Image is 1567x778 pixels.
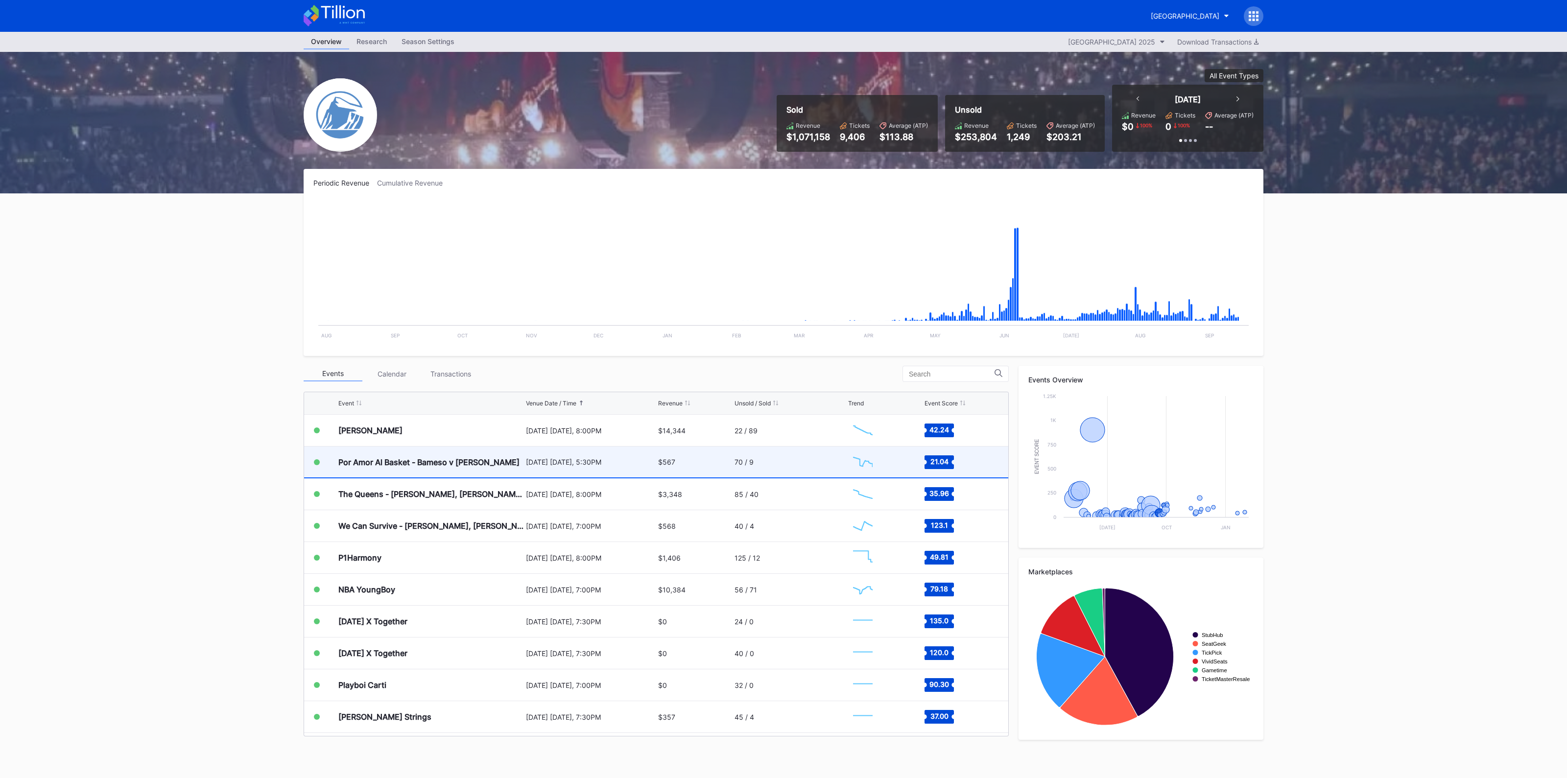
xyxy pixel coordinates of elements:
div: [DATE] [DATE], 7:00PM [526,522,656,530]
div: $568 [658,522,676,530]
text: Jun [999,332,1009,338]
div: Playboi Carti [338,680,386,690]
text: VividSeats [1202,659,1228,664]
div: $10,384 [658,586,686,594]
div: NBA YoungBoy [338,585,395,594]
text: [DATE] [1063,332,1079,338]
div: [GEOGRAPHIC_DATA] 2025 [1068,38,1155,46]
a: Season Settings [394,34,462,49]
text: 21.04 [930,457,948,465]
div: Venue Date / Time [526,400,576,407]
text: Sep [1205,332,1214,338]
svg: Chart title [848,514,878,538]
text: Oct [1162,524,1172,530]
text: 123.1 [930,521,948,529]
div: Marketplaces [1028,567,1254,576]
img: Devils-Logo.png [304,78,377,152]
text: 1.25k [1043,393,1056,399]
text: 37.00 [930,712,948,720]
div: [DATE] [DATE], 7:00PM [526,586,656,594]
div: [DATE] [DATE], 5:30PM [526,458,656,466]
button: Download Transactions [1172,35,1263,48]
div: [PERSON_NAME] Strings [338,712,431,722]
div: 0 [1165,121,1171,132]
svg: Chart title [848,673,878,697]
div: [DATE] [DATE], 8:00PM [526,490,656,498]
div: P1Harmony [338,553,381,563]
div: $253,804 [955,132,997,142]
text: SeatGeek [1202,641,1226,647]
text: 500 [1047,466,1056,472]
div: $567 [658,458,675,466]
div: [DATE] X Together [338,648,407,658]
div: Periodic Revenue [313,179,377,187]
div: Revenue [964,122,989,129]
text: 49.81 [930,553,949,561]
text: Jan [1221,524,1231,530]
text: 750 [1047,442,1056,448]
div: Events Overview [1028,376,1254,384]
div: [DATE] [DATE], 7:30PM [526,713,656,721]
div: Events [304,366,362,381]
div: We Can Survive - [PERSON_NAME], [PERSON_NAME], [PERSON_NAME], Goo Goo Dolls [338,521,523,531]
text: TickPick [1202,650,1222,656]
div: [DATE] [DATE], 8:00PM [526,554,656,562]
svg: Chart title [848,609,878,634]
div: $14,344 [658,426,686,435]
div: 100 % [1177,121,1191,129]
div: Research [349,34,394,48]
div: 9,406 [840,132,870,142]
div: All Event Types [1210,71,1258,80]
div: Season Settings [394,34,462,48]
text: Nov [526,332,537,338]
div: Download Transactions [1177,38,1258,46]
div: Event [338,400,354,407]
div: Calendar [362,366,421,381]
div: $0 [658,617,667,626]
div: $113.88 [879,132,928,142]
text: Sep [391,332,400,338]
div: -- [1205,121,1213,132]
svg: Chart title [1028,583,1254,730]
div: The Queens - [PERSON_NAME], [PERSON_NAME], [PERSON_NAME], and [PERSON_NAME] [338,489,523,499]
text: Feb [732,332,741,338]
a: Research [349,34,394,49]
text: 35.96 [929,489,949,497]
text: Aug [321,332,332,338]
div: $3,348 [658,490,682,498]
a: Overview [304,34,349,49]
div: $0 [1122,121,1134,132]
svg: Chart title [848,577,878,602]
div: $0 [658,649,667,658]
div: Trend [848,400,864,407]
div: Event Score [925,400,958,407]
text: Mar [794,332,805,338]
div: [DATE] [1175,94,1201,104]
text: [DATE] [1099,524,1116,530]
text: Oct [457,332,468,338]
text: Gametime [1202,667,1227,673]
text: 135.0 [930,616,949,625]
div: Average (ATP) [1056,122,1095,129]
div: Sold [786,105,928,115]
div: 1,249 [1007,132,1037,142]
div: $203.21 [1046,132,1095,142]
text: 250 [1047,490,1056,495]
div: $1,071,158 [786,132,830,142]
text: StubHub [1202,632,1223,638]
svg: Chart title [1028,391,1254,538]
div: Unsold / Sold [735,400,771,407]
div: [DATE] [DATE], 8:00PM [526,426,656,435]
text: 79.18 [930,585,948,593]
button: All Event Types [1205,69,1263,82]
text: 90.30 [929,680,949,688]
div: $1,406 [658,554,681,562]
div: $0 [658,681,667,689]
div: 40 / 4 [735,522,754,530]
div: 32 / 0 [735,681,754,689]
div: [GEOGRAPHIC_DATA] [1151,12,1219,20]
text: May [930,332,941,338]
div: Revenue [1131,112,1156,119]
div: Average (ATP) [1214,112,1254,119]
input: Search [909,370,995,378]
